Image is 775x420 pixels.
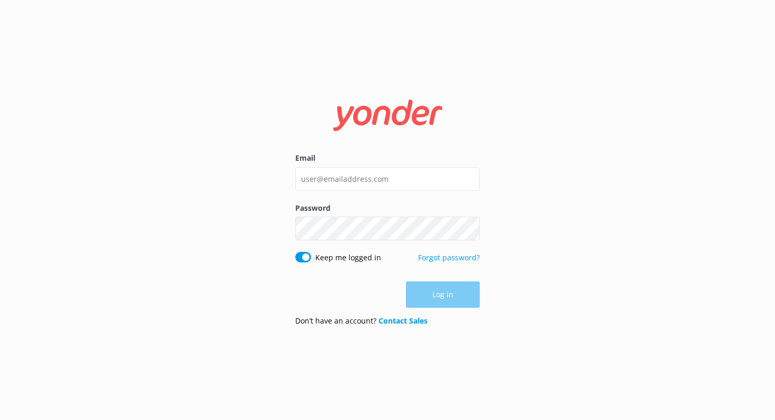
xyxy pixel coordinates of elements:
[295,315,428,327] p: Don’t have an account?
[315,252,381,263] label: Keep me logged in
[295,152,480,164] label: Email
[379,316,428,326] a: Contact Sales
[295,167,480,191] input: user@emailaddress.com
[295,202,480,214] label: Password
[459,218,480,239] button: Show password
[418,252,480,262] a: Forgot password?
